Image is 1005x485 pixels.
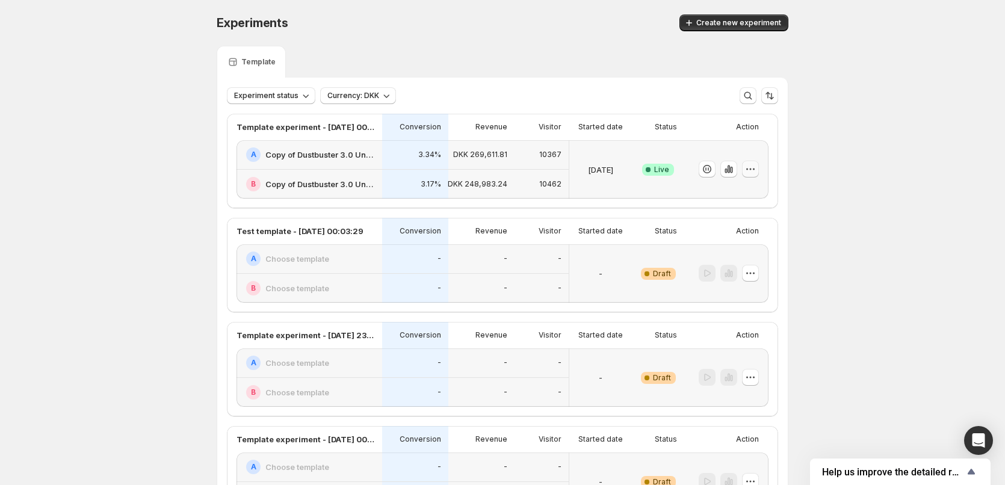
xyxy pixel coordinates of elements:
[655,122,677,132] p: Status
[453,150,507,159] p: DKK 269,611.81
[578,122,623,132] p: Started date
[237,225,363,237] p: Test template - [DATE] 00:03:29
[539,330,561,340] p: Visitor
[654,165,669,175] span: Live
[438,358,441,368] p: -
[251,150,256,159] h2: A
[504,462,507,472] p: -
[400,434,441,444] p: Conversion
[438,462,441,472] p: -
[578,226,623,236] p: Started date
[400,330,441,340] p: Conversion
[539,226,561,236] p: Visitor
[320,87,396,104] button: Currency: DKK
[251,254,256,264] h2: A
[234,91,298,100] span: Experiment status
[265,386,329,398] h2: Choose template
[448,179,507,189] p: DKK 248,983.24
[539,179,561,189] p: 10462
[438,388,441,397] p: -
[679,14,788,31] button: Create new experiment
[504,254,507,264] p: -
[736,330,759,340] p: Action
[655,330,677,340] p: Status
[504,388,507,397] p: -
[599,268,602,280] p: -
[653,269,671,279] span: Draft
[251,388,256,397] h2: B
[237,329,375,341] p: Template experiment - [DATE] 23:54:41
[265,282,329,294] h2: Choose template
[539,122,561,132] p: Visitor
[588,164,613,176] p: [DATE]
[475,226,507,236] p: Revenue
[539,434,561,444] p: Visitor
[578,330,623,340] p: Started date
[558,388,561,397] p: -
[504,283,507,293] p: -
[655,226,677,236] p: Status
[736,226,759,236] p: Action
[251,283,256,293] h2: B
[964,426,993,455] div: Open Intercom Messenger
[237,433,375,445] p: Template experiment - [DATE] 00:01:52
[265,149,375,161] h2: Copy of Dustbuster 3.0 Unboxing Decoy Garanti (Ny1)
[578,434,623,444] p: Started date
[438,283,441,293] p: -
[558,283,561,293] p: -
[237,121,375,133] p: Template experiment - [DATE] 00:46:51
[265,357,329,369] h2: Choose template
[558,358,561,368] p: -
[558,462,561,472] p: -
[599,372,602,384] p: -
[475,434,507,444] p: Revenue
[251,179,256,189] h2: B
[418,150,441,159] p: 3.34%
[251,462,256,472] h2: A
[438,254,441,264] p: -
[217,16,288,30] span: Experiments
[421,179,441,189] p: 3.17%
[653,373,671,383] span: Draft
[822,465,979,479] button: Show survey - Help us improve the detailed report for A/B campaigns
[241,57,276,67] p: Template
[265,253,329,265] h2: Choose template
[504,358,507,368] p: -
[736,122,759,132] p: Action
[227,87,315,104] button: Experiment status
[761,87,778,104] button: Sort the results
[736,434,759,444] p: Action
[475,330,507,340] p: Revenue
[558,254,561,264] p: -
[265,178,375,190] h2: Copy of Dustbuster 3.0 Unboxing Decoy Garanti (Ny5)
[539,150,561,159] p: 10367
[696,18,781,28] span: Create new experiment
[327,91,379,100] span: Currency: DKK
[822,466,964,478] span: Help us improve the detailed report for A/B campaigns
[400,226,441,236] p: Conversion
[475,122,507,132] p: Revenue
[400,122,441,132] p: Conversion
[655,434,677,444] p: Status
[251,358,256,368] h2: A
[265,461,329,473] h2: Choose template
